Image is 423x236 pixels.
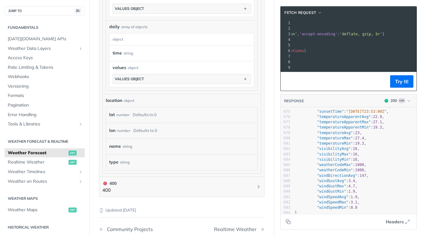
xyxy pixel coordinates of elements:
[78,46,83,51] button: Show subpages for Weather Data Layers
[122,142,132,151] div: string
[8,102,83,108] span: Pagination
[355,136,364,140] span: 27.4
[5,139,85,144] h2: Weather Forecast & realtime
[281,200,290,205] div: 692
[281,37,291,42] div: 4
[5,44,85,53] a: Weather Data LayersShow subpages for Weather Data Layers
[386,219,404,225] span: Headers
[353,152,357,156] span: 16
[113,4,251,13] button: values object
[281,205,290,210] div: 693
[281,136,290,141] div: 680
[69,208,77,212] span: get
[8,93,83,99] span: Formats
[281,120,290,125] div: 677
[124,98,134,103] div: object
[373,120,382,124] span: 27.1
[281,210,290,216] div: 694
[281,178,290,184] div: 688
[281,152,290,157] div: 683
[214,226,260,232] div: Realtime Weather
[390,98,397,103] div: 200
[281,26,291,31] div: 2
[115,6,144,11] div: values object
[317,120,371,124] span: "temperatureApparentMax"
[281,20,291,26] div: 1
[5,205,85,215] a: Weather Mapsget
[355,131,359,135] span: 23
[5,196,85,201] h2: Weather Maps
[5,148,85,158] a: Weather Forecastget
[295,157,360,162] span: : ,
[109,110,115,119] label: lat
[295,125,384,129] span: : ,
[355,168,364,172] span: 1000
[115,76,144,81] div: values object
[295,200,360,204] span: : ,
[295,205,357,210] span: :
[5,225,85,230] h2: Historical Weather
[295,168,366,172] span: : ,
[317,125,371,129] span: "temperatureApparentMin"
[317,141,353,146] span: "temperatureMin"
[99,226,170,232] a: Previous Page: Community Projects
[281,194,290,200] div: 691
[382,217,413,226] button: Headers
[317,157,350,162] span: "visibilityMin"
[317,136,353,140] span: "temperatureMax"
[8,64,83,71] span: Rate Limiting & Tokens
[5,25,85,30] h2: Fundamentals
[128,65,138,71] div: object
[78,122,83,127] button: Show subpages for Tools & Libraries
[381,98,413,104] button: 200200Log
[284,98,304,104] button: RESPONSE
[281,42,291,48] div: 5
[351,195,358,199] span: 1.9
[109,142,121,151] label: name
[5,167,85,177] a: Weather TimelinesShow subpages for Weather Timelines
[295,136,366,140] span: : ,
[99,207,265,213] p: Updated [DATE]
[295,195,360,199] span: : ,
[109,126,115,135] label: lon
[317,115,371,119] span: "temperatureApparentAvg"
[281,146,290,151] div: 682
[5,110,85,120] a: Error Handling
[8,169,77,175] span: Weather Timelines
[398,98,405,103] span: Log
[317,200,348,204] span: "windSpeedMax"
[353,146,357,151] span: 16
[281,109,290,114] div: 675
[5,72,85,81] a: Webhooks
[102,187,117,194] p: 400
[295,109,389,114] span: : ,
[133,126,157,135] div: Defaults to 0
[116,110,130,119] div: number
[8,121,77,127] span: Tools & Libraries
[104,226,153,232] div: Community Projects
[281,173,290,178] div: 687
[288,49,304,53] span: options
[281,130,290,136] div: 679
[5,53,85,63] a: Access Keys
[317,189,346,194] span: "windGustMin"
[317,131,353,135] span: "temperatureAvg"
[281,65,291,70] div: 9
[348,189,355,194] span: 1.9
[284,10,316,15] span: fetch Request
[281,114,290,120] div: 676
[214,32,385,36] span: : { : , : }
[121,24,148,30] div: array of objects
[295,179,357,183] span: : ,
[109,158,118,167] label: type
[256,184,261,189] svg: Chevron
[390,75,413,88] button: Try It!
[317,179,346,183] span: "windGustAvg"
[295,141,366,146] span: : ,
[385,99,388,103] span: 200
[295,163,366,167] span: : ,
[340,32,382,36] span: 'deflate, gzip, br'
[351,200,358,204] span: 3.1
[346,109,386,114] span: "[DATE]T23:53:00Z"
[113,49,122,58] label: time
